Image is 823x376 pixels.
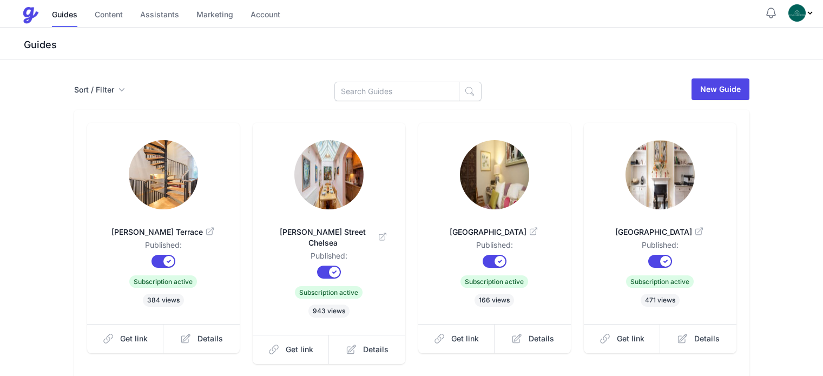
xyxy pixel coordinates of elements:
a: Content [95,4,123,27]
span: Get link [286,344,313,355]
a: New Guide [692,78,749,100]
span: Subscription active [295,286,363,299]
a: [GEOGRAPHIC_DATA] [436,214,554,240]
span: Details [529,333,554,344]
span: Get link [451,333,479,344]
span: 166 views [475,294,514,307]
a: Details [329,335,405,364]
a: Marketing [196,4,233,27]
img: hdmgvwaq8kfuacaafu0ghkkjd0oq [626,140,695,209]
a: Assistants [140,4,179,27]
input: Search Guides [334,82,459,101]
a: [PERSON_NAME] Street Chelsea [270,214,388,250]
span: 471 views [641,294,680,307]
img: 9b5v0ir1hdq8hllsqeesm40py5rd [460,140,529,209]
span: [GEOGRAPHIC_DATA] [601,227,719,238]
span: Subscription active [460,275,528,288]
a: Get link [584,324,661,353]
dd: Published: [601,240,719,255]
a: [GEOGRAPHIC_DATA] [601,214,719,240]
a: Details [660,324,736,353]
span: 943 views [308,305,350,318]
div: Profile Menu [788,4,814,22]
a: Details [495,324,571,353]
dd: Published: [104,240,222,255]
span: 384 views [143,294,184,307]
dd: Published: [270,250,388,266]
img: mtasz01fldrr9v8cnif9arsj44ov [129,140,198,209]
h3: Guides [22,38,823,51]
span: [PERSON_NAME] Street Chelsea [270,227,388,248]
a: [PERSON_NAME] Terrace [104,214,222,240]
a: Get link [87,324,164,353]
a: Guides [52,4,77,27]
span: Get link [120,333,148,344]
button: Notifications [765,6,778,19]
a: Get link [418,324,495,353]
img: oovs19i4we9w73xo0bfpgswpi0cd [788,4,806,22]
img: Guestive Guides [22,6,39,24]
button: Sort / Filter [74,84,125,95]
span: [PERSON_NAME] Terrace [104,227,222,238]
a: Details [163,324,240,353]
a: Get link [253,335,330,364]
img: wq8sw0j47qm6nw759ko380ndfzun [294,140,364,209]
span: Details [363,344,389,355]
span: Details [694,333,720,344]
span: [GEOGRAPHIC_DATA] [436,227,554,238]
span: Subscription active [626,275,694,288]
dd: Published: [436,240,554,255]
a: Account [251,4,280,27]
span: Get link [617,333,644,344]
span: Subscription active [129,275,197,288]
span: Details [197,333,223,344]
